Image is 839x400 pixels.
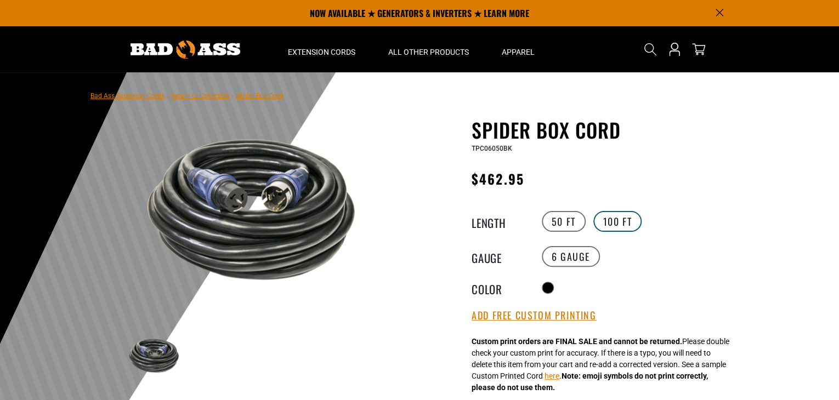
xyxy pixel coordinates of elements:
[472,336,729,393] div: Please double check your custom print for accuracy. If there is a typo, you will need to delete t...
[123,334,186,376] img: black
[545,370,559,382] button: here
[485,26,551,72] summary: Apparel
[236,92,283,100] span: Spider Box Cord
[472,310,596,322] button: Add Free Custom Printing
[542,211,586,232] label: 50 FT
[231,92,234,100] span: ›
[542,246,600,267] label: 6 Gauge
[502,47,535,57] span: Apparel
[472,281,526,295] legend: Color
[171,92,229,100] a: Return to Collection
[372,26,485,72] summary: All Other Products
[472,169,524,188] span: $462.95
[271,26,372,72] summary: Extension Cords
[593,211,642,232] label: 100 FT
[472,118,740,141] h1: Spider Box Cord
[472,145,512,152] span: TPC06050BK
[123,121,387,296] img: black
[131,41,240,59] img: Bad Ass Extension Cords
[90,89,283,102] nav: breadcrumbs
[472,214,526,228] legend: Length
[388,47,469,57] span: All Other Products
[288,47,355,57] span: Extension Cords
[642,41,659,58] summary: Search
[90,92,165,100] a: Bad Ass Extension Cords
[167,92,169,100] span: ›
[472,337,682,346] strong: Custom print orders are FINAL SALE and cannot be returned.
[472,249,526,264] legend: Gauge
[472,372,708,392] strong: Note: emoji symbols do not print correctly, please do not use them.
